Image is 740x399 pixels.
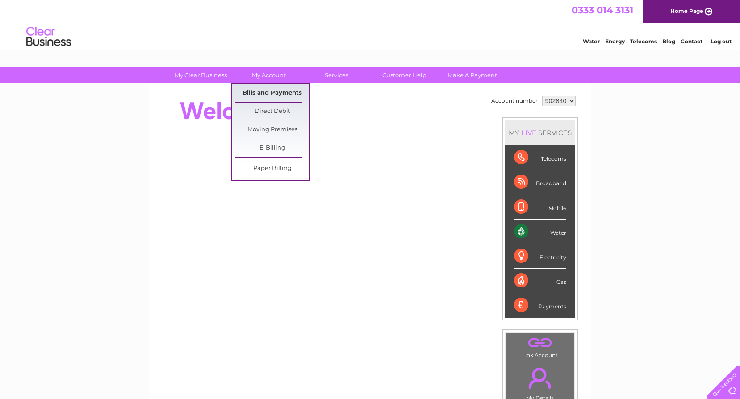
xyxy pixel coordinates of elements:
[681,38,702,45] a: Contact
[572,4,633,16] a: 0333 014 3131
[368,67,441,83] a: Customer Help
[514,220,566,244] div: Water
[235,121,309,139] a: Moving Premises
[235,160,309,178] a: Paper Billing
[435,67,509,83] a: Make A Payment
[235,103,309,121] a: Direct Debit
[300,67,373,83] a: Services
[508,362,572,394] a: .
[583,38,600,45] a: Water
[711,38,732,45] a: Log out
[514,170,566,195] div: Broadband
[26,23,71,50] img: logo.png
[489,93,540,108] td: Account number
[514,195,566,220] div: Mobile
[514,269,566,293] div: Gas
[235,139,309,157] a: E-Billing
[605,38,625,45] a: Energy
[232,67,305,83] a: My Account
[630,38,657,45] a: Telecoms
[514,145,566,170] div: Telecoms
[505,120,575,145] div: MY SERVICES
[508,335,572,351] a: .
[506,332,575,361] td: Link Account
[514,293,566,317] div: Payments
[164,67,238,83] a: My Clear Business
[514,244,566,269] div: Electricity
[159,5,581,43] div: Clear Business is a trading name of Verastar Limited (registered in [GEOGRAPHIC_DATA] No. 3667643...
[235,84,309,102] a: Bills and Payments
[662,38,675,45] a: Blog
[519,129,538,137] div: LIVE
